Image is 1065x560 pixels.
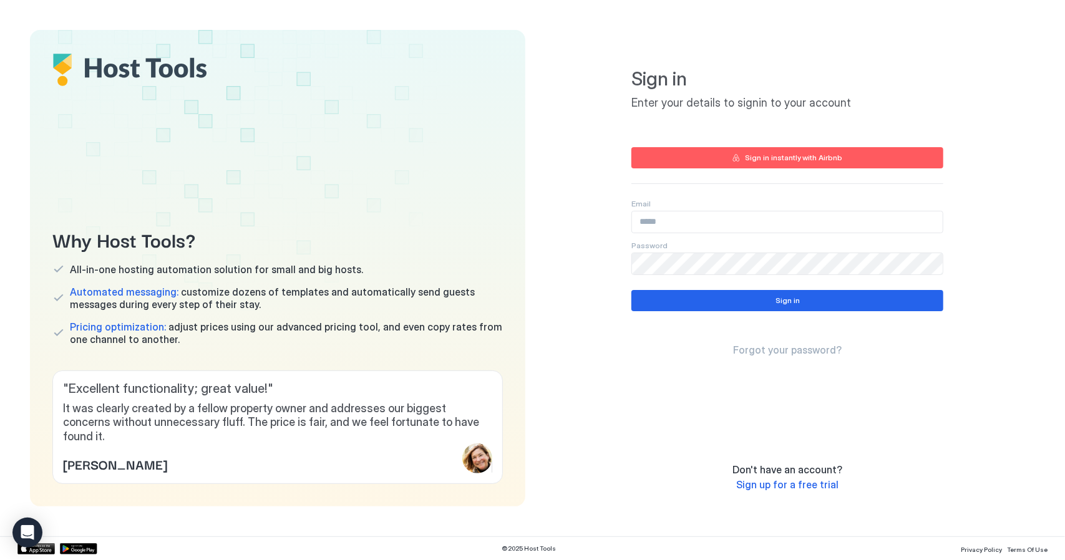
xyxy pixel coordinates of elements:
input: Input Field [632,211,943,233]
span: Automated messaging: [70,286,178,298]
span: Pricing optimization: [70,321,166,333]
div: Sign in instantly with Airbnb [745,152,843,163]
span: Sign up for a free trial [736,478,839,491]
span: [PERSON_NAME] [63,455,167,473]
span: Email [631,199,651,208]
a: Forgot your password? [733,344,842,357]
span: adjust prices using our advanced pricing tool, and even copy rates from one channel to another. [70,321,503,345]
span: Terms Of Use [1007,546,1048,553]
a: App Store [17,543,55,554]
div: profile [462,443,492,473]
span: Enter your details to signin to your account [631,96,943,110]
a: Google Play Store [60,543,97,554]
button: Sign in instantly with Airbnb [631,147,943,168]
span: customize dozens of templates and automatically send guests messages during every step of their s... [70,286,503,311]
span: © 2025 Host Tools [502,544,557,553]
span: Don't have an account? [732,463,842,476]
a: Privacy Policy [961,542,1002,555]
span: Sign in [631,67,943,91]
span: All-in-one hosting automation solution for small and big hosts. [70,263,363,276]
div: Open Intercom Messenger [12,518,42,548]
div: Sign in [776,295,800,306]
input: Input Field [632,253,943,274]
a: Terms Of Use [1007,542,1048,555]
span: It was clearly created by a fellow property owner and addresses our biggest concerns without unne... [63,402,492,444]
button: Sign in [631,290,943,311]
span: Privacy Policy [961,546,1002,553]
span: Forgot your password? [733,344,842,356]
a: Sign up for a free trial [736,478,839,491]
span: Password [631,241,668,250]
span: Why Host Tools? [52,225,503,253]
span: " Excellent functionality; great value! " [63,381,492,397]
